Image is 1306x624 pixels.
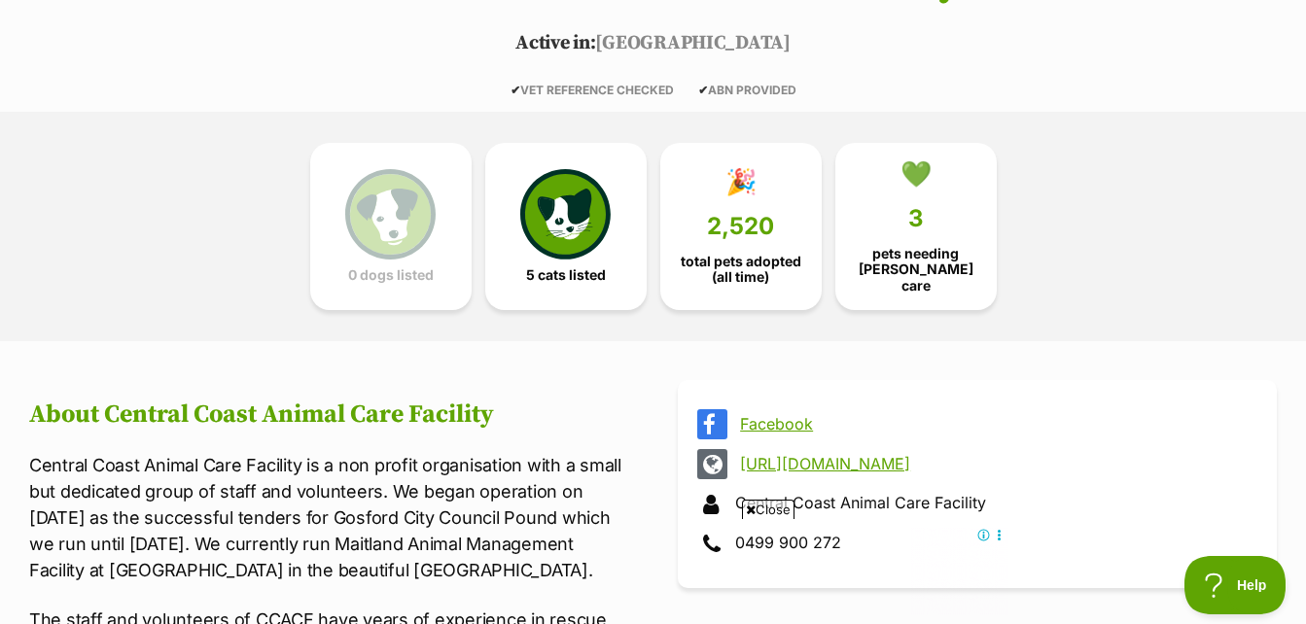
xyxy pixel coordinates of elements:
[908,205,924,232] span: 3
[485,143,647,310] a: 5 cats listed
[900,159,932,189] div: 💚
[310,143,472,310] a: 0 dogs listed
[345,169,435,259] img: petrescue-icon-eee76f85a60ef55c4a1927667547b313a7c0e82042636edf73dce9c88f694885.svg
[515,31,595,55] span: Active in:
[697,489,1257,519] div: Central Coast Animal Care Facility
[1184,556,1287,614] iframe: Help Scout Beacon - Open
[511,83,520,97] icon: ✔
[677,254,805,285] span: total pets adopted (all time)
[725,167,757,196] div: 🎉
[526,267,606,283] span: 5 cats listed
[698,83,796,97] span: ABN PROVIDED
[511,83,674,97] span: VET REFERENCE CHECKED
[300,527,1007,614] iframe: Advertisement
[740,455,1250,472] a: [URL][DOMAIN_NAME]
[742,500,794,519] span: Close
[852,246,980,293] span: pets needing [PERSON_NAME] care
[348,267,434,283] span: 0 dogs listed
[698,83,708,97] icon: ✔
[29,452,628,583] p: Central Coast Animal Care Facility is a non profit organisation with a small but dedicated group ...
[520,169,610,259] img: cat-icon-068c71abf8fe30c970a85cd354bc8e23425d12f6e8612795f06af48be43a487a.svg
[707,213,774,240] span: 2,520
[835,143,997,310] a: 💚 3 pets needing [PERSON_NAME] care
[660,143,822,310] a: 🎉 2,520 total pets adopted (all time)
[29,400,628,430] h2: About Central Coast Animal Care Facility
[740,415,1250,433] a: Facebook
